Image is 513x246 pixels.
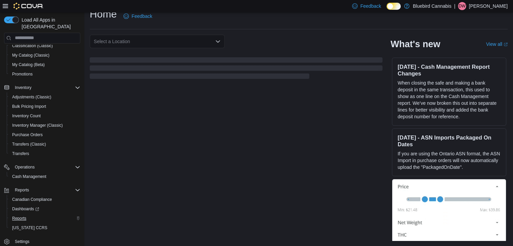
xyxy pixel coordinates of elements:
[9,224,50,232] a: [US_STATE] CCRS
[12,216,26,221] span: Reports
[12,163,80,171] span: Operations
[9,140,80,148] span: Transfers (Classic)
[132,13,152,20] span: Feedback
[90,59,382,80] span: Loading
[458,2,466,10] div: Dustin watts
[9,61,80,69] span: My Catalog (Beta)
[12,94,51,100] span: Adjustments (Classic)
[9,42,56,50] a: Classification (Classic)
[9,131,46,139] a: Purchase Orders
[12,84,80,92] span: Inventory
[7,60,83,69] button: My Catalog (Beta)
[9,214,80,222] span: Reports
[12,62,45,67] span: My Catalog (Beta)
[391,39,440,50] h2: What's new
[12,151,29,156] span: Transfers
[1,83,83,92] button: Inventory
[9,150,80,158] span: Transfers
[9,70,80,78] span: Promotions
[7,69,83,79] button: Promotions
[486,41,508,47] a: View allExternal link
[12,206,39,212] span: Dashboards
[7,130,83,140] button: Purchase Orders
[121,9,155,23] a: Feedback
[1,185,83,195] button: Reports
[9,195,55,204] a: Canadian Compliance
[15,187,29,193] span: Reports
[15,164,35,170] span: Operations
[9,102,49,111] a: Bulk Pricing Import
[12,132,43,137] span: Purchase Orders
[7,111,83,121] button: Inventory Count
[9,140,49,148] a: Transfers (Classic)
[12,104,46,109] span: Bulk Pricing Import
[9,121,65,129] a: Inventory Manager (Classic)
[9,205,42,213] a: Dashboards
[504,42,508,47] svg: External link
[12,113,41,119] span: Inventory Count
[7,172,83,181] button: Cash Management
[12,53,50,58] span: My Catalog (Classic)
[413,2,451,10] p: Bluebird Cannabis
[398,80,501,120] p: When closing the safe and making a bank deposit in the same transaction, this used to show as one...
[12,123,63,128] span: Inventory Manager (Classic)
[7,214,83,223] button: Reports
[12,71,33,77] span: Promotions
[398,134,501,148] h3: [DATE] - ASN Imports Packaged On Dates
[7,41,83,51] button: Classification (Classic)
[9,51,80,59] span: My Catalog (Classic)
[9,205,80,213] span: Dashboards
[9,42,80,50] span: Classification (Classic)
[90,7,117,21] h1: Home
[12,43,53,49] span: Classification (Classic)
[12,186,80,194] span: Reports
[9,93,54,101] a: Adjustments (Classic)
[12,174,46,179] span: Cash Management
[9,150,32,158] a: Transfers
[12,197,52,202] span: Canadian Compliance
[387,3,401,10] input: Dark Mode
[398,150,501,171] p: If you are using the Ontario ASN format, the ASN Import in purchase orders will now automatically...
[9,173,49,181] a: Cash Management
[1,162,83,172] button: Operations
[7,140,83,149] button: Transfers (Classic)
[7,204,83,214] a: Dashboards
[12,186,32,194] button: Reports
[12,84,34,92] button: Inventory
[9,121,80,129] span: Inventory Manager (Classic)
[9,195,80,204] span: Canadian Compliance
[9,112,80,120] span: Inventory Count
[7,92,83,102] button: Adjustments (Classic)
[12,238,32,246] a: Settings
[12,225,47,230] span: [US_STATE] CCRS
[9,51,52,59] a: My Catalog (Classic)
[9,224,80,232] span: Washington CCRS
[19,17,80,30] span: Load All Apps in [GEOGRAPHIC_DATA]
[7,102,83,111] button: Bulk Pricing Import
[12,142,46,147] span: Transfers (Classic)
[9,173,80,181] span: Cash Management
[13,3,44,9] img: Cova
[9,214,29,222] a: Reports
[9,131,80,139] span: Purchase Orders
[469,2,508,10] p: [PERSON_NAME]
[7,51,83,60] button: My Catalog (Classic)
[7,223,83,233] button: [US_STATE] CCRS
[15,239,29,244] span: Settings
[7,195,83,204] button: Canadian Compliance
[15,85,31,90] span: Inventory
[7,149,83,158] button: Transfers
[9,61,48,69] a: My Catalog (Beta)
[9,102,80,111] span: Bulk Pricing Import
[9,112,44,120] a: Inventory Count
[7,121,83,130] button: Inventory Manager (Classic)
[454,2,455,10] p: |
[12,163,37,171] button: Operations
[215,39,221,44] button: Open list of options
[360,3,381,9] span: Feedback
[398,63,501,77] h3: [DATE] - Cash Management Report Changes
[9,93,80,101] span: Adjustments (Classic)
[12,237,80,246] span: Settings
[459,2,465,10] span: Dw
